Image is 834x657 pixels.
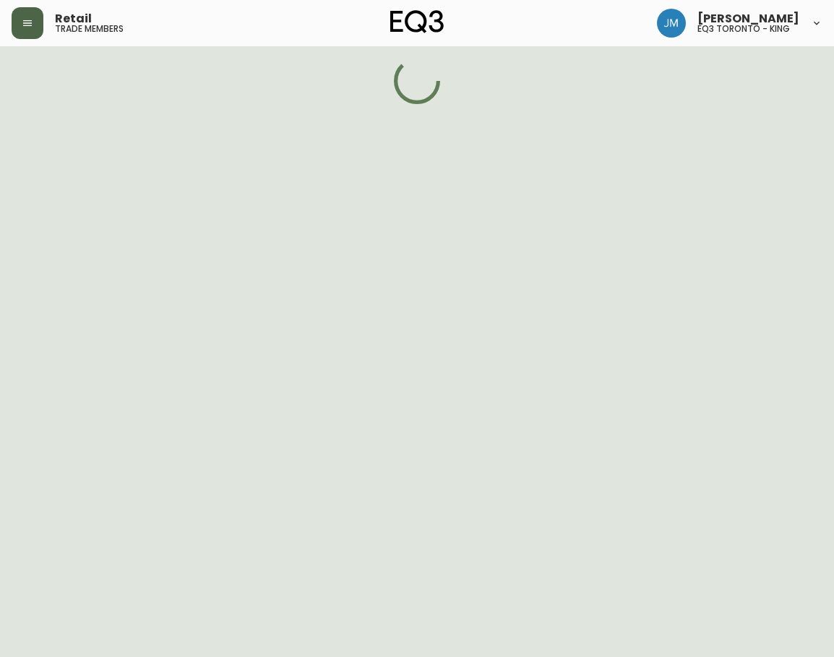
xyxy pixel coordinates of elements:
span: [PERSON_NAME] [697,13,799,25]
img: b88646003a19a9f750de19192e969c24 [657,9,686,38]
span: Retail [55,13,92,25]
img: logo [390,10,444,33]
h5: trade members [55,25,124,33]
h5: eq3 toronto - king [697,25,790,33]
